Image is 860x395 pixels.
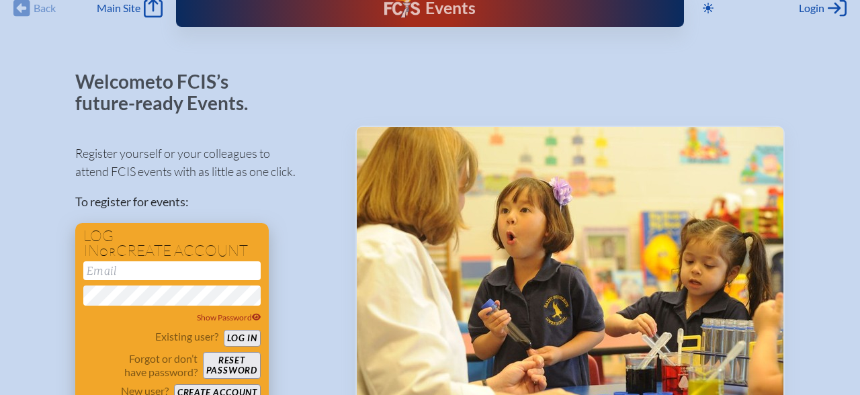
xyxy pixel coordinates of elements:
[224,330,261,347] button: Log in
[83,352,198,379] p: Forgot or don’t have password?
[83,228,261,259] h1: Log in create account
[83,261,261,280] input: Email
[97,1,140,15] span: Main Site
[197,312,261,322] span: Show Password
[799,1,824,15] span: Login
[75,144,334,181] p: Register yourself or your colleagues to attend FCIS events with as little as one click.
[99,245,116,259] span: or
[75,71,263,114] p: Welcome to FCIS’s future-ready Events.
[203,352,261,379] button: Resetpassword
[75,193,334,211] p: To register for events:
[155,330,218,343] p: Existing user?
